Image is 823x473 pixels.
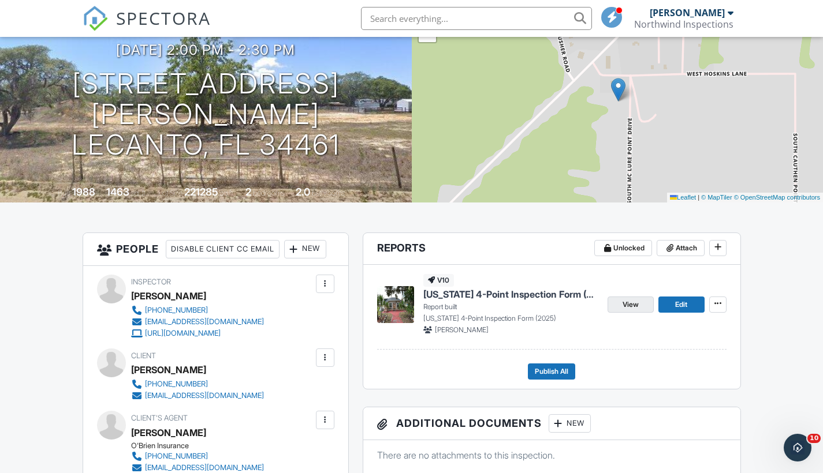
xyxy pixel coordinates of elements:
[145,329,221,338] div: [URL][DOMAIN_NAME]
[611,78,625,102] img: Marker
[145,306,208,315] div: [PHONE_NUMBER]
[650,7,725,18] div: [PERSON_NAME]
[131,328,264,339] a: [URL][DOMAIN_NAME]
[18,69,393,160] h1: [STREET_ADDRESS][PERSON_NAME] Lecanto, FL 34461
[253,189,285,197] span: bedrooms
[363,407,740,440] h3: Additional Documents
[83,6,108,31] img: The Best Home Inspection Software - Spectora
[58,189,70,197] span: Built
[131,424,206,441] a: [PERSON_NAME]
[145,317,264,326] div: [EMAIL_ADDRESS][DOMAIN_NAME]
[145,380,208,389] div: [PHONE_NUMBER]
[296,186,310,198] div: 2.0
[131,277,171,286] span: Inspector
[734,194,820,201] a: © OpenStreetMap contributors
[83,233,348,266] h3: People
[131,378,264,390] a: [PHONE_NUMBER]
[145,452,208,461] div: [PHONE_NUMBER]
[131,441,273,451] div: O'Brien Insurance
[166,240,280,258] div: Disable Client CC Email
[131,189,147,197] span: sq. ft.
[670,194,696,201] a: Leaflet
[116,42,295,58] h3: [DATE] 2:00 pm - 2:30 pm
[158,189,183,197] span: Lot Size
[131,287,206,305] div: [PERSON_NAME]
[549,414,591,433] div: New
[701,194,732,201] a: © MapTiler
[131,361,206,378] div: [PERSON_NAME]
[131,390,264,401] a: [EMAIL_ADDRESS][DOMAIN_NAME]
[245,186,251,198] div: 2
[72,186,95,198] div: 1988
[131,414,188,422] span: Client's Agent
[145,391,264,400] div: [EMAIL_ADDRESS][DOMAIN_NAME]
[184,186,218,198] div: 221285
[131,351,156,360] span: Client
[116,6,211,30] span: SPECTORA
[377,449,727,461] p: There are no attachments to this inspection.
[361,7,592,30] input: Search everything...
[784,434,811,461] iframe: Intercom live chat
[634,18,733,30] div: Northwind Inspections
[698,194,699,201] span: |
[220,189,234,197] span: sq.ft.
[145,463,264,472] div: [EMAIL_ADDRESS][DOMAIN_NAME]
[131,316,264,328] a: [EMAIL_ADDRESS][DOMAIN_NAME]
[312,189,345,197] span: bathrooms
[807,434,821,443] span: 10
[106,186,129,198] div: 1463
[131,305,264,316] a: [PHONE_NUMBER]
[131,451,264,462] a: [PHONE_NUMBER]
[284,240,326,258] div: New
[423,26,431,40] span: −
[83,16,211,40] a: SPECTORA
